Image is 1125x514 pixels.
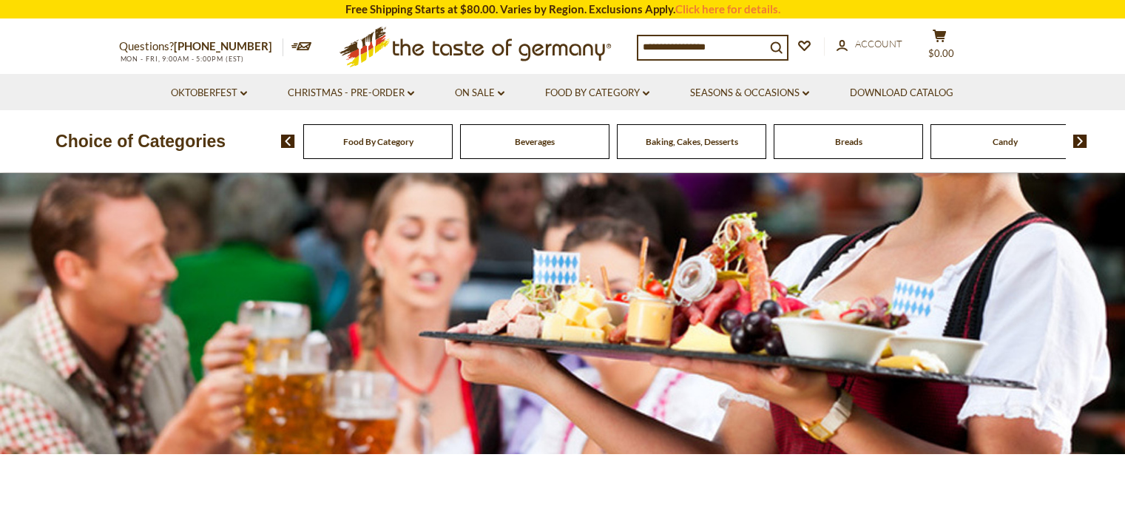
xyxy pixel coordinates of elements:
[835,136,862,147] a: Breads
[850,85,953,101] a: Download Catalog
[545,85,649,101] a: Food By Category
[690,85,809,101] a: Seasons & Occasions
[171,85,247,101] a: Oktoberfest
[993,136,1018,147] a: Candy
[343,136,413,147] a: Food By Category
[119,55,245,63] span: MON - FRI, 9:00AM - 5:00PM (EST)
[174,39,272,53] a: [PHONE_NUMBER]
[455,85,504,101] a: On Sale
[288,85,414,101] a: Christmas - PRE-ORDER
[837,36,902,53] a: Account
[675,2,780,16] a: Click here for details.
[515,136,555,147] a: Beverages
[855,38,902,50] span: Account
[918,29,962,66] button: $0.00
[646,136,738,147] a: Baking, Cakes, Desserts
[928,47,954,59] span: $0.00
[119,37,283,56] p: Questions?
[1073,135,1087,148] img: next arrow
[281,135,295,148] img: previous arrow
